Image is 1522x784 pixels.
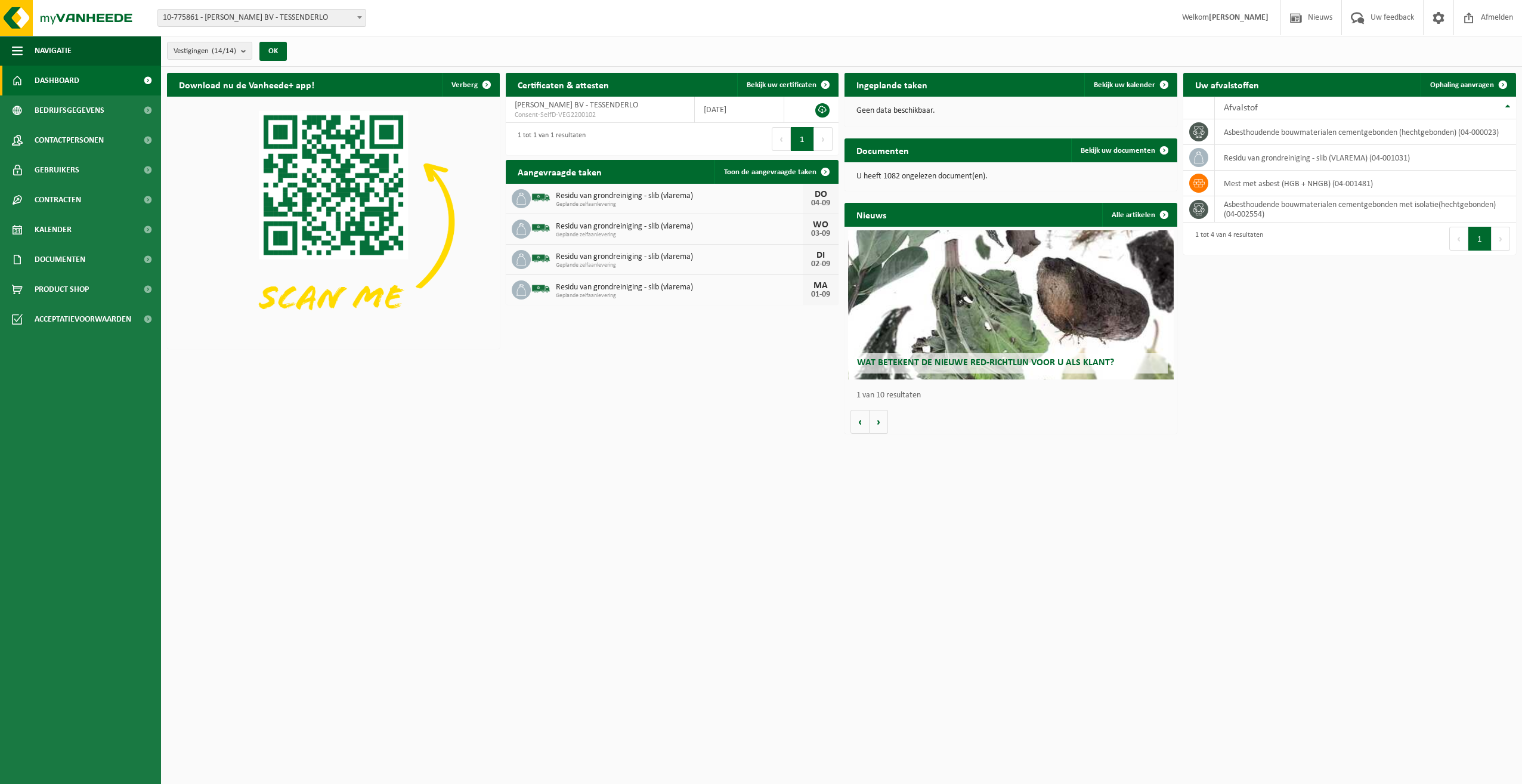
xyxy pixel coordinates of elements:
img: BL-SO-LV [531,248,551,268]
div: MA [809,281,833,291]
a: Wat betekent de nieuwe RED-richtlijn voor u als klant? [848,230,1174,379]
span: Dashboard [35,66,79,95]
h2: Uw afvalstoffen [1183,73,1271,96]
a: Bekijk uw certificaten [737,73,837,97]
div: DO [809,190,833,199]
img: Download de VHEPlus App [167,97,500,347]
div: 01-09 [809,291,833,299]
span: Wat betekent de nieuwe RED-richtlijn voor u als klant? [857,358,1114,368]
span: Bekijk uw documenten [1081,147,1155,155]
span: Geplande zelfaanlevering [556,262,803,269]
button: 1 [1468,227,1492,251]
button: 1 [791,127,814,151]
td: [DATE] [695,97,784,123]
span: Afvalstof [1224,103,1258,113]
button: Vorige [850,410,870,434]
h2: Download nu de Vanheede+ app! [167,73,326,96]
span: Documenten [35,245,85,274]
p: 1 van 10 resultaten [856,391,1171,400]
a: Alle artikelen [1102,203,1176,227]
div: DI [809,251,833,260]
span: Vestigingen [174,42,236,60]
button: Verberg [442,73,499,97]
td: mest met asbest (HGB + NHGB) (04-001481) [1215,171,1516,196]
span: Gebruikers [35,155,79,185]
span: 10-775861 - YVES MAES BV - TESSENDERLO [157,9,366,27]
a: Bekijk uw documenten [1071,138,1176,162]
a: Ophaling aanvragen [1421,73,1515,97]
td: asbesthoudende bouwmaterialen cementgebonden met isolatie(hechtgebonden) (04-002554) [1215,196,1516,223]
span: Navigatie [35,36,72,66]
span: Bekijk uw certificaten [747,81,816,89]
span: Residu van grondreiniging - slib (vlarema) [556,222,803,232]
span: Bedrijfsgegevens [35,95,104,125]
img: BL-SO-LV [531,218,551,238]
span: Verberg [451,81,478,89]
h2: Documenten [844,138,921,162]
count: (14/14) [212,47,236,55]
iframe: chat widget [6,758,199,784]
button: Next [814,127,833,151]
span: Geplande zelfaanlevering [556,232,803,239]
span: Consent-SelfD-VEG2200102 [515,110,685,120]
button: Volgende [870,410,888,434]
span: Contracten [35,185,81,215]
div: 03-09 [809,230,833,238]
span: Residu van grondreiniging - slib (vlarema) [556,283,803,292]
span: Geplande zelfaanlevering [556,292,803,300]
span: [PERSON_NAME] BV - TESSENDERLO [515,101,638,110]
div: 1 tot 1 van 1 resultaten [512,126,586,152]
span: Acceptatievoorwaarden [35,304,131,334]
h2: Ingeplande taken [844,73,939,96]
button: OK [259,42,287,61]
a: Toon de aangevraagde taken [714,160,837,184]
h2: Certificaten & attesten [506,73,621,96]
a: Bekijk uw kalender [1084,73,1176,97]
img: BL-SO-LV [531,187,551,208]
div: WO [809,220,833,230]
button: Next [1492,227,1510,251]
td: residu van grondreiniging - slib (VLAREMA) (04-001031) [1215,145,1516,171]
h2: Aangevraagde taken [506,160,614,183]
span: Ophaling aanvragen [1430,81,1494,89]
div: 02-09 [809,260,833,268]
button: Previous [1449,227,1468,251]
p: Geen data beschikbaar. [856,107,1165,115]
span: 10-775861 - YVES MAES BV - TESSENDERLO [158,10,366,26]
img: BL-SO-LV [531,279,551,299]
h2: Nieuws [844,203,898,226]
span: Contactpersonen [35,125,104,155]
span: Toon de aangevraagde taken [724,168,816,176]
span: Residu van grondreiniging - slib (vlarema) [556,252,803,262]
span: Product Shop [35,274,89,304]
span: Geplande zelfaanlevering [556,201,803,208]
strong: [PERSON_NAME] [1209,13,1269,22]
span: Residu van grondreiniging - slib (vlarema) [556,192,803,201]
td: asbesthoudende bouwmaterialen cementgebonden (hechtgebonden) (04-000023) [1215,119,1516,145]
span: Kalender [35,215,72,245]
button: Previous [772,127,791,151]
span: Bekijk uw kalender [1094,81,1155,89]
div: 1 tot 4 van 4 resultaten [1189,226,1263,252]
p: U heeft 1082 ongelezen document(en). [856,172,1165,181]
div: 04-09 [809,199,833,208]
button: Vestigingen(14/14) [167,42,252,60]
